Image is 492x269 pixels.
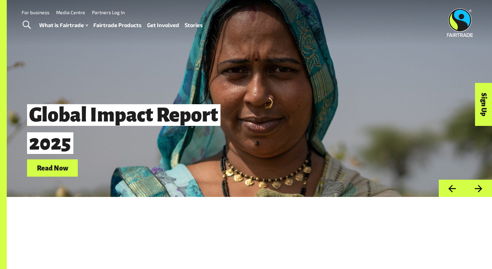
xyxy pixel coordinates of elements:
button: Next [465,180,492,197]
img: Fairtrade Australia New Zealand logo [447,8,473,37]
a: For business [22,9,49,15]
a: Read Now [27,159,78,177]
span: Global Impact Report 2025 [27,104,220,154]
button: Previous [439,180,465,197]
a: Stories [185,20,203,30]
a: What is Fairtrade [39,20,88,30]
a: Toggle Search [18,17,35,33]
a: Fairtrade Products [93,20,142,30]
a: Get Involved [147,20,179,30]
a: Partners Log In [92,9,125,15]
a: Media Centre [56,9,85,15]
